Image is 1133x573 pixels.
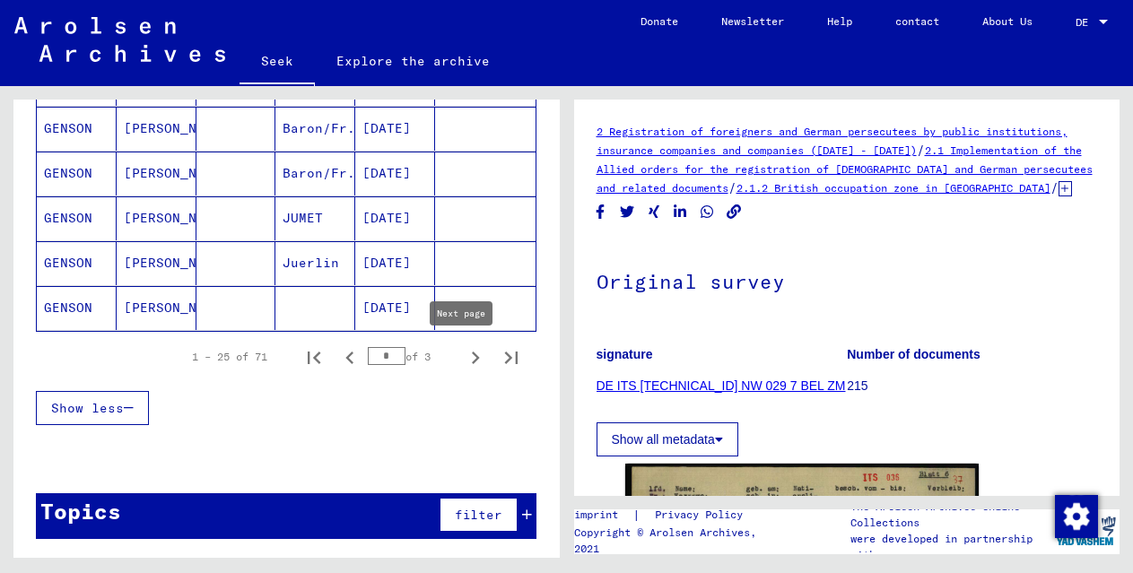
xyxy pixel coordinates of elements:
font: / [917,142,925,158]
font: [PERSON_NAME] [124,120,229,136]
font: Newsletter [721,14,784,28]
font: Number of documents [847,347,980,361]
button: filter [440,498,518,532]
button: First page [296,339,332,375]
font: 215 [847,378,867,393]
button: Share on WhatsApp [698,201,717,223]
font: [DATE] [362,255,411,271]
font: Show all metadata [612,432,715,447]
button: Next page [458,339,493,375]
font: DE [1076,15,1088,29]
font: Help [827,14,852,28]
font: filter [455,507,502,523]
font: [PERSON_NAME] [124,300,229,316]
font: Baron/Fr. [283,165,355,181]
font: contact [895,14,939,28]
button: Show less [36,391,149,425]
font: GENSON [44,210,92,226]
a: 2 Registration of foreigners and German persecutees by public institutions, insurance companies a... [597,125,1068,157]
font: [DATE] [362,120,411,136]
a: Explore the archive [315,39,511,82]
font: Topics [40,498,121,525]
font: 1 – 25 of 71 [192,350,267,363]
img: yv_logo.png [1052,508,1120,553]
img: Arolsen_neg.svg [14,17,225,62]
font: Original survey [597,269,785,294]
a: 2.1 Implementation of the Allied orders for the registration of [DEMOGRAPHIC_DATA] and German per... [597,143,1093,195]
font: Seek [261,53,293,69]
button: Share on LinkedIn [671,201,690,223]
button: Share on Xing [645,201,664,223]
font: Donate [641,14,678,28]
button: Share on Facebook [591,201,610,223]
font: signature [597,347,653,361]
a: Seek [240,39,315,86]
button: Last page [493,339,529,375]
font: [PERSON_NAME] [124,210,229,226]
font: Baron/Fr. [283,120,355,136]
font: [PERSON_NAME] [124,165,229,181]
font: Copyright © Arolsen Archives, 2021 [574,525,756,555]
font: [DATE] [362,210,411,226]
font: GENSON [44,165,92,181]
a: imprint [574,506,632,525]
a: Privacy Policy [641,506,764,525]
font: / [1050,179,1059,195]
button: Copy link [725,201,744,223]
font: Privacy Policy [655,508,743,521]
font: GENSON [44,255,92,271]
button: Share on Twitter [618,201,637,223]
font: [DATE] [362,300,411,316]
font: of 3 [405,350,431,363]
font: About Us [982,14,1033,28]
font: GENSON [44,120,92,136]
a: 2.1.2 British occupation zone in [GEOGRAPHIC_DATA] [736,181,1050,195]
font: Explore the archive [336,53,490,69]
font: | [632,507,641,523]
font: Juerlin [283,255,339,271]
font: GENSON [44,300,92,316]
font: Show less [51,400,124,416]
button: Show all metadata [597,422,738,456]
a: DE ITS [TECHNICAL_ID] NW 029 7 BEL ZM [597,378,846,393]
font: imprint [574,508,618,521]
font: [DATE] [362,165,411,181]
img: Change consent [1055,495,1098,538]
button: Previous page [332,339,368,375]
font: [PERSON_NAME] [124,255,229,271]
font: / [728,179,736,195]
font: were developed in partnership with [850,532,1033,561]
font: JUMET [283,210,323,226]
